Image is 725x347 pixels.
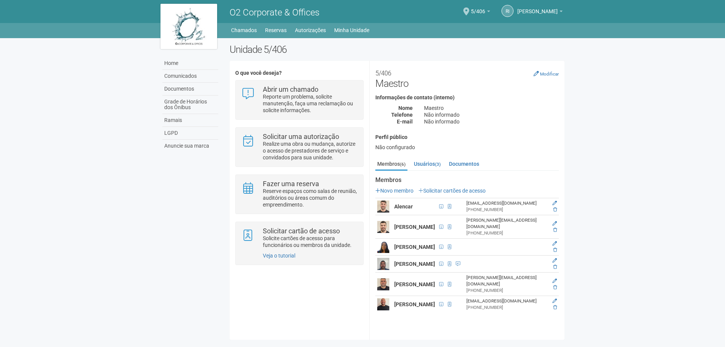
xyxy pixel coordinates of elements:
[375,66,559,89] h2: Maestro
[552,278,557,284] a: Editar membro
[375,69,391,77] small: 5/406
[552,221,557,226] a: Editar membro
[466,217,546,230] div: [PERSON_NAME][EMAIL_ADDRESS][DOMAIN_NAME]
[540,71,559,77] small: Modificar
[552,258,557,263] a: Editar membro
[400,162,406,167] small: (6)
[466,275,546,287] div: [PERSON_NAME][EMAIL_ADDRESS][DOMAIN_NAME]
[295,25,326,35] a: Autorizações
[394,301,435,307] strong: [PERSON_NAME]
[235,70,363,76] h4: O que você deseja?
[334,25,369,35] a: Minha Unidade
[517,1,558,14] span: Rodrigo Inacio
[394,224,435,230] strong: [PERSON_NAME]
[377,298,389,310] img: user.png
[162,57,218,70] a: Home
[553,305,557,310] a: Excluir membro
[263,235,358,248] p: Solicite cartões de acesso para funcionários ou membros da unidade.
[241,180,357,208] a: Fazer uma reserva Reserve espaços como salas de reunião, auditórios ou áreas comum do empreendime...
[517,9,563,15] a: [PERSON_NAME]
[263,93,358,114] p: Reporte um problema, solicite manutenção, faça uma reclamação ou solicite informações.
[375,177,559,184] strong: Membros
[471,9,490,15] a: 5/406
[377,221,389,233] img: user.png
[466,230,546,236] div: [PHONE_NUMBER]
[553,227,557,233] a: Excluir membro
[377,241,389,253] img: user.png
[552,200,557,206] a: Editar membro
[375,134,559,140] h4: Perfil público
[394,204,413,210] strong: Alencar
[394,261,435,267] strong: [PERSON_NAME]
[466,287,546,294] div: [PHONE_NUMBER]
[435,162,441,167] small: (3)
[377,278,389,290] img: user.png
[230,44,565,55] h2: Unidade 5/406
[466,200,546,207] div: [EMAIL_ADDRESS][DOMAIN_NAME]
[534,71,559,77] a: Modificar
[162,96,218,114] a: Grade de Horários dos Ônibus
[263,140,358,161] p: Realize uma obra ou mudança, autorize o acesso de prestadores de serviço e convidados para sua un...
[501,5,514,17] a: RI
[552,298,557,304] a: Editar membro
[162,140,218,152] a: Anuncie sua marca
[230,7,319,18] span: O2 Corporate & Offices
[394,281,435,287] strong: [PERSON_NAME]
[398,105,413,111] strong: Nome
[263,85,318,93] strong: Abrir um chamado
[418,118,565,125] div: Não informado
[375,144,559,151] div: Não configurado
[553,247,557,253] a: Excluir membro
[231,25,257,35] a: Chamados
[375,95,559,100] h4: Informações de contato (interno)
[447,158,481,170] a: Documentos
[241,228,357,248] a: Solicitar cartão de acesso Solicite cartões de acesso para funcionários ou membros da unidade.
[412,158,443,170] a: Usuários(3)
[162,114,218,127] a: Ramais
[466,298,546,304] div: [EMAIL_ADDRESS][DOMAIN_NAME]
[377,258,389,270] img: user.png
[241,133,357,161] a: Solicitar uma autorização Realize uma obra ou mudança, autorize o acesso de prestadores de serviç...
[466,207,546,213] div: [PHONE_NUMBER]
[263,180,319,188] strong: Fazer uma reserva
[418,105,565,111] div: Maestro
[263,133,339,140] strong: Solicitar uma autorização
[263,253,295,259] a: Veja o tutorial
[377,200,389,213] img: user.png
[160,4,217,49] img: logo.jpg
[391,112,413,118] strong: Telefone
[553,264,557,270] a: Excluir membro
[263,188,358,208] p: Reserve espaços como salas de reunião, auditórios ou áreas comum do empreendimento.
[265,25,287,35] a: Reservas
[162,127,218,140] a: LGPD
[162,83,218,96] a: Documentos
[466,304,546,311] div: [PHONE_NUMBER]
[375,188,413,194] a: Novo membro
[471,1,485,14] span: 5/406
[552,241,557,246] a: Editar membro
[397,119,413,125] strong: E-mail
[553,207,557,212] a: Excluir membro
[418,188,486,194] a: Solicitar cartões de acesso
[394,244,435,250] strong: [PERSON_NAME]
[162,70,218,83] a: Comunicados
[553,285,557,290] a: Excluir membro
[375,158,407,171] a: Membros(6)
[418,111,565,118] div: Não informado
[263,227,340,235] strong: Solicitar cartão de acesso
[241,86,357,114] a: Abrir um chamado Reporte um problema, solicite manutenção, faça uma reclamação ou solicite inform...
